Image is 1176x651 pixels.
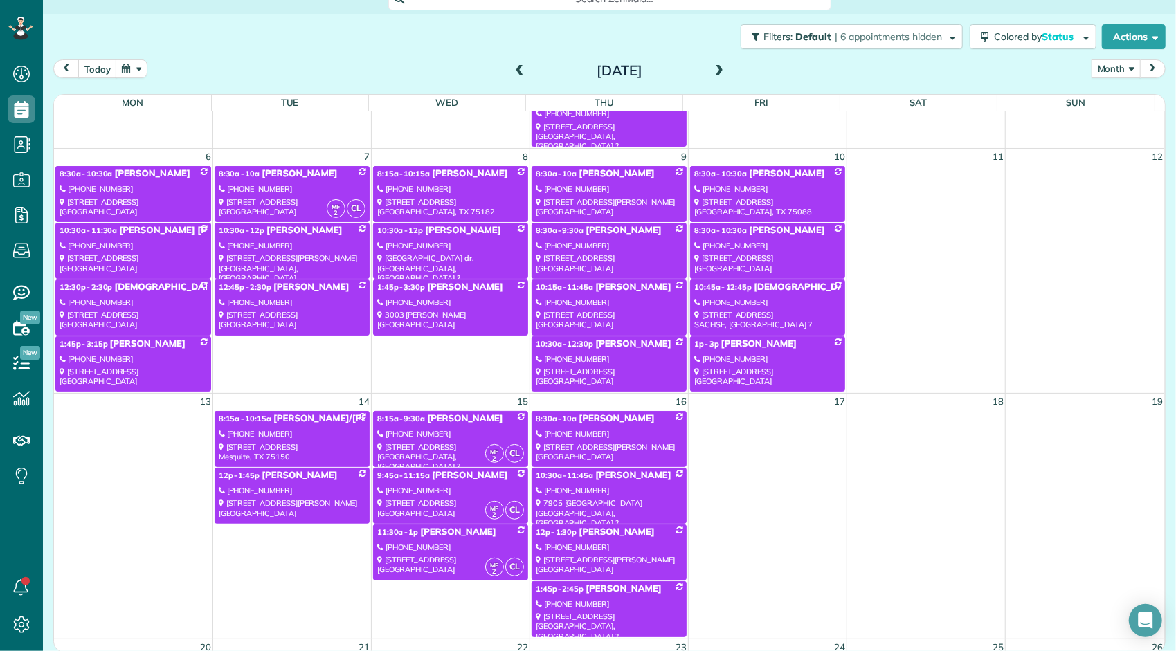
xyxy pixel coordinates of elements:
[114,282,295,293] span: [DEMOGRAPHIC_DATA][PERSON_NAME]
[377,486,524,495] div: [PHONE_NUMBER]
[1042,30,1076,43] span: Status
[835,30,942,43] span: | 6 appointments hidden
[486,508,503,522] small: 2
[114,168,190,179] span: [PERSON_NAME]
[20,346,40,360] span: New
[595,338,671,349] span: [PERSON_NAME]
[109,338,185,349] span: [PERSON_NAME]
[377,527,419,537] span: 11:30a - 1p
[1150,394,1164,410] a: 19
[60,297,207,307] div: [PHONE_NUMBER]
[694,367,841,387] div: [STREET_ADDRESS] [GEOGRAPHIC_DATA]
[536,109,682,118] div: [PHONE_NUMBER]
[122,97,143,108] span: Mon
[763,30,793,43] span: Filters:
[586,583,661,594] span: [PERSON_NAME]
[536,122,682,152] div: [STREET_ADDRESS] [GEOGRAPHIC_DATA], [GEOGRAPHIC_DATA] ?
[273,282,349,293] span: [PERSON_NAME]
[536,429,682,439] div: [PHONE_NUMBER]
[425,225,500,236] span: [PERSON_NAME]
[694,339,719,349] span: 1p - 3p
[536,197,682,217] div: [STREET_ADDRESS][PERSON_NAME] [GEOGRAPHIC_DATA]
[377,429,524,439] div: [PHONE_NUMBER]
[586,225,661,236] span: [PERSON_NAME]
[536,184,682,194] div: [PHONE_NUMBER]
[490,561,498,569] span: MF
[219,486,365,495] div: [PHONE_NUMBER]
[377,555,524,575] div: [STREET_ADDRESS] [GEOGRAPHIC_DATA]
[219,197,365,217] div: [STREET_ADDRESS] [GEOGRAPHIC_DATA]
[595,282,671,293] span: [PERSON_NAME]
[536,169,577,178] span: 8:30a - 10a
[536,310,682,330] div: [STREET_ADDRESS] [GEOGRAPHIC_DATA]
[991,394,1005,410] a: 18
[536,241,682,250] div: [PHONE_NUMBER]
[199,394,212,410] a: 13
[377,542,524,552] div: [PHONE_NUMBER]
[219,169,260,178] span: 8:30a - 10a
[219,297,365,307] div: [PHONE_NUMBER]
[377,253,524,283] div: [GEOGRAPHIC_DATA] dr. [GEOGRAPHIC_DATA], [GEOGRAPHIC_DATA] ?
[750,225,825,236] span: [PERSON_NAME]
[910,97,927,108] span: Sat
[533,63,706,78] h2: [DATE]
[674,394,688,410] a: 16
[536,542,682,552] div: [PHONE_NUMBER]
[750,168,825,179] span: [PERSON_NAME]
[505,501,524,520] span: CL
[595,97,614,108] span: Thu
[219,226,265,235] span: 10:30a - 12p
[1066,97,1085,108] span: Sun
[60,184,207,194] div: [PHONE_NUMBER]
[521,149,530,165] a: 8
[490,504,498,512] span: MF
[1129,604,1162,637] div: Open Intercom Messenger
[60,241,207,250] div: [PHONE_NUMBER]
[579,168,654,179] span: [PERSON_NAME]
[694,253,841,273] div: [STREET_ADDRESS] [GEOGRAPHIC_DATA]
[833,394,847,410] a: 17
[536,253,682,273] div: [STREET_ADDRESS] [GEOGRAPHIC_DATA]
[427,282,503,293] span: [PERSON_NAME]
[754,282,934,293] span: [DEMOGRAPHIC_DATA][PERSON_NAME]
[262,470,337,481] span: [PERSON_NAME]
[1092,59,1141,78] button: Month
[1102,24,1166,49] button: Actions
[505,444,524,463] span: CL
[536,584,584,594] span: 1:45p - 2:45p
[219,282,271,292] span: 12:45p - 2:30p
[119,225,273,236] span: [PERSON_NAME] [PERSON_NAME]
[377,226,424,235] span: 10:30a - 12p
[694,354,841,364] div: [PHONE_NUMBER]
[60,354,207,364] div: [PHONE_NUMBER]
[435,97,458,108] span: Wed
[377,297,524,307] div: [PHONE_NUMBER]
[536,367,682,387] div: [STREET_ADDRESS] [GEOGRAPHIC_DATA]
[970,24,1096,49] button: Colored byStatus
[219,414,271,423] span: 8:15a - 10:15a
[536,354,682,364] div: [PHONE_NUMBER]
[332,203,340,210] span: MF
[1139,59,1166,78] button: next
[536,527,577,537] span: 12p - 1:30p
[579,526,654,538] span: [PERSON_NAME]
[219,498,365,518] div: [STREET_ADDRESS][PERSON_NAME] [GEOGRAPHIC_DATA]
[219,442,365,462] div: [STREET_ADDRESS] Mesquite, TX 75150
[833,149,847,165] a: 10
[377,169,430,178] span: 8:15a - 10:15a
[694,197,841,217] div: [STREET_ADDRESS] [GEOGRAPHIC_DATA], TX 75088
[994,30,1078,43] span: Colored by
[1150,149,1164,165] a: 12
[219,253,365,283] div: [STREET_ADDRESS][PERSON_NAME] [GEOGRAPHIC_DATA], [GEOGRAPHIC_DATA]
[694,310,841,330] div: [STREET_ADDRESS] SACHSE, [GEOGRAPHIC_DATA] ?
[377,414,426,423] span: 8:15a - 9:30a
[432,470,507,481] span: [PERSON_NAME]
[377,282,426,292] span: 1:45p - 3:30p
[694,226,747,235] span: 8:30a - 10:30a
[60,226,117,235] span: 10:30a - 11:30a
[377,241,524,250] div: [PHONE_NUMBER]
[536,555,682,575] div: [STREET_ADDRESS][PERSON_NAME] [GEOGRAPHIC_DATA]
[204,149,212,165] a: 6
[420,526,496,538] span: [PERSON_NAME]
[273,413,428,424] span: [PERSON_NAME]/[PERSON_NAME]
